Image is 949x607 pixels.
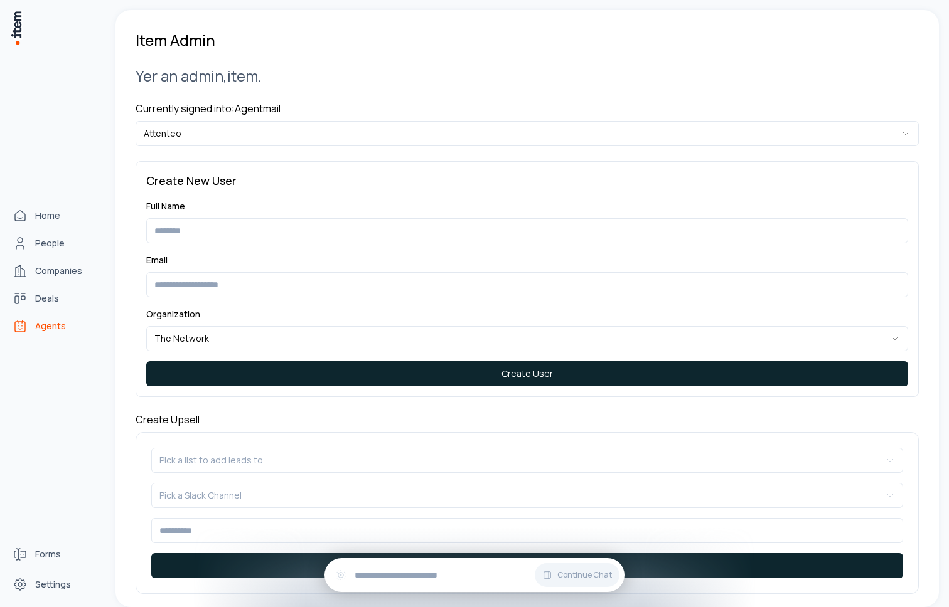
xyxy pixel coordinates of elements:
a: Companies [8,258,103,283]
span: Companies [35,265,82,277]
span: Forms [35,548,61,561]
div: Continue Chat [324,558,625,592]
span: Deals [35,292,59,305]
h3: Create New User [146,172,908,189]
a: Forms [8,542,103,567]
span: Home [35,209,60,222]
a: Settings [8,572,103,597]
h2: Yer an admin, item . [136,65,919,86]
h1: Item Admin [136,30,215,50]
label: Organization [146,308,200,320]
h4: Create Upsell [136,412,919,427]
label: Full Name [146,200,185,212]
button: Continue Chat [535,563,619,587]
a: People [8,231,103,256]
a: Home [8,203,103,228]
span: People [35,237,65,250]
label: Email [146,254,168,266]
img: Item Brain Logo [10,10,23,46]
button: Send Message [151,553,903,578]
a: Agents [8,314,103,339]
span: Continue Chat [557,570,612,580]
button: Create User [146,361,908,386]
span: Agents [35,320,66,332]
span: Settings [35,578,71,591]
h4: Currently signed into: Agentmail [136,101,919,116]
a: Deals [8,286,103,311]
